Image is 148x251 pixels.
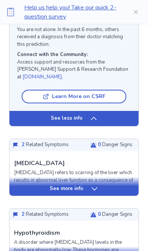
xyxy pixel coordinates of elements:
span: 0 [98,211,101,218]
p: [MEDICAL_DATA] refers to scarring of the liver which results in abnormal liver function as a cons... [14,169,134,214]
p: [MEDICAL_DATA] [14,159,65,168]
p: Related Symptoms [22,141,69,149]
a: [DOMAIN_NAME] [22,73,62,80]
p: Danger Signs [98,211,132,218]
p: Hypothyroidism [14,228,60,237]
button: Learn More on CSRF [22,90,126,103]
p: See more info [50,185,83,193]
span: 2 [22,141,25,148]
a: Learn More on CSRF [22,85,126,103]
p: Danger Signs [98,141,132,149]
p: Access support and resources from the [PERSON_NAME] Support & Research Foundation at . [17,59,131,81]
p: You are not alone. In the past 6 months, others received a diagnosis from their doctor matching t... [17,26,131,48]
span: 2 [22,211,25,218]
p: See less info [51,115,82,122]
div: Learn More on CSRF [52,94,105,100]
p: Related Symptoms [22,211,69,218]
span: 0 [98,141,101,148]
p: Help us help you! Take our quick 2-question survey [24,3,121,21]
p: Connect with the Community: [17,51,131,59]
